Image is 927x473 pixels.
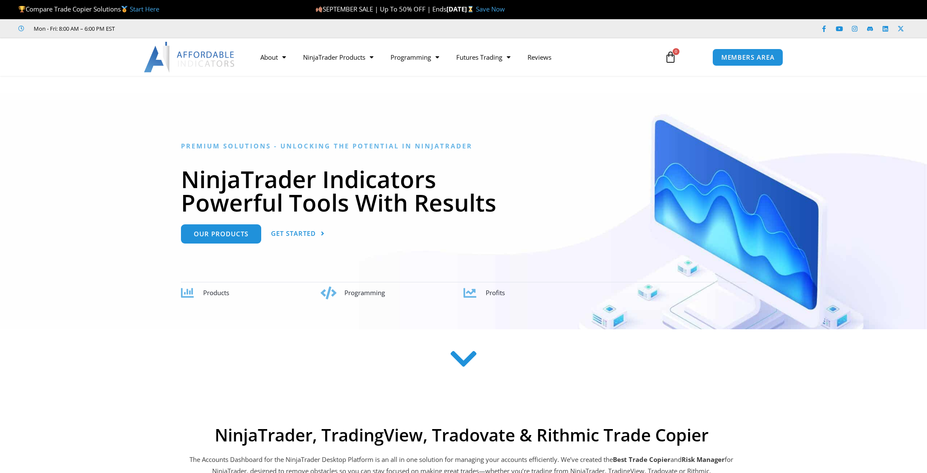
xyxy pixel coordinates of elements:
span: Programming [344,288,385,297]
a: MEMBERS AREA [712,49,784,66]
span: 0 [673,48,679,55]
a: NinjaTrader Products [294,47,382,67]
strong: [DATE] [446,5,476,13]
strong: Risk Manager [682,455,725,464]
span: SEPTEMBER SALE | Up To 50% OFF | Ends [315,5,446,13]
span: Get Started [271,230,316,237]
h6: Premium Solutions - Unlocking the Potential in NinjaTrader [181,142,746,150]
span: Compare Trade Copier Solutions [18,5,159,13]
a: Reviews [519,47,560,67]
img: ⌛ [467,6,474,12]
a: Programming [382,47,448,67]
nav: Menu [252,47,655,67]
a: Get Started [271,224,325,244]
img: LogoAI | Affordable Indicators – NinjaTrader [144,42,236,73]
a: Our Products [181,224,261,244]
a: Save Now [476,5,505,13]
img: 🏆 [19,6,25,12]
b: Best Trade Copier [613,455,670,464]
a: 0 [652,45,689,70]
h1: NinjaTrader Indicators Powerful Tools With Results [181,167,746,214]
a: Start Here [130,5,159,13]
a: About [252,47,294,67]
img: 🍂 [316,6,322,12]
span: Mon - Fri: 8:00 AM – 6:00 PM EST [32,23,115,34]
span: Our Products [194,231,248,237]
iframe: Customer reviews powered by Trustpilot [127,24,255,33]
a: Futures Trading [448,47,519,67]
span: Profits [486,288,505,297]
img: 🥇 [121,6,128,12]
span: MEMBERS AREA [721,54,775,61]
span: Products [203,288,229,297]
h2: NinjaTrader, TradingView, Tradovate & Rithmic Trade Copier [188,425,735,445]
